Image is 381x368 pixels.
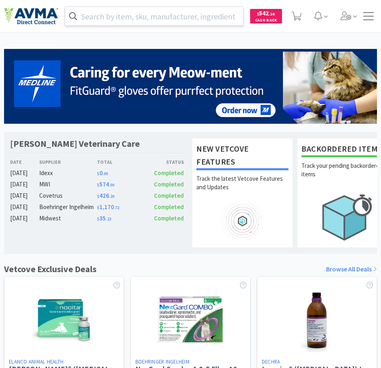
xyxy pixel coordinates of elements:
p: Track the latest Vetcove Features and Updates [196,174,288,203]
a: [DATE]Midwest$35.22Completed [10,214,184,223]
span: Completed [154,214,184,222]
span: $ [97,182,99,188]
h1: New Vetcove Features [196,142,288,170]
div: [DATE] [10,191,39,201]
div: Covetrus [39,191,97,201]
span: Cash Back [255,18,277,23]
div: Idexx [39,168,97,178]
span: 426 [97,192,114,199]
span: 35 [97,214,111,222]
a: [DATE]Boehringer Ingelheim$1,170.72Completed [10,202,184,212]
div: Total [97,158,141,166]
span: Completed [154,203,184,211]
span: . 00 [103,171,108,176]
span: $ [97,205,99,210]
span: . 22 [106,216,111,222]
span: . 26 [269,11,275,17]
a: New Vetcove FeaturesTrack the latest Vetcove Features and Updates [192,138,293,248]
span: . 72 [114,205,119,210]
span: $ [97,216,99,222]
img: e4e33dab9f054f5782a47901c742baa9_102.png [4,8,58,25]
span: . 00 [109,182,114,188]
span: $ [97,171,99,176]
span: 542 [257,9,275,17]
div: [DATE] [10,202,39,212]
img: hero_feature_roadmap.png [196,203,288,239]
div: [DATE] [10,168,39,178]
div: [DATE] [10,180,39,189]
div: [DATE] [10,214,39,223]
div: Date [10,158,39,166]
span: Completed [154,169,184,177]
a: [DATE]Idexx$0.00Completed [10,168,184,178]
span: Completed [154,180,184,188]
a: Browse All Deals [326,264,377,275]
span: 1,170 [97,203,119,211]
input: Search by item, sku, manufacturer, ingredient, size... [65,7,243,25]
div: MWI [39,180,97,189]
img: 5b85490d2c9a43ef9873369d65f5cc4c_481.png [4,49,377,124]
h1: Vetcove Exclusive Deals [4,262,97,276]
span: 0 [97,169,108,177]
a: [DATE]Covetrus$426.20Completed [10,191,184,201]
span: 574 [97,180,114,188]
div: Boehringer Ingelheim [39,202,97,212]
div: Supplier [39,158,97,166]
a: [DATE]MWI$574.00Completed [10,180,184,189]
span: $ [257,11,259,17]
span: Completed [154,192,184,199]
h1: [PERSON_NAME] Veterinary Care [10,138,140,150]
span: $ [97,194,99,199]
div: Status [140,158,184,166]
span: . 20 [109,194,114,199]
div: Midwest [39,214,97,223]
a: $542.26Cash Back [250,5,282,27]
